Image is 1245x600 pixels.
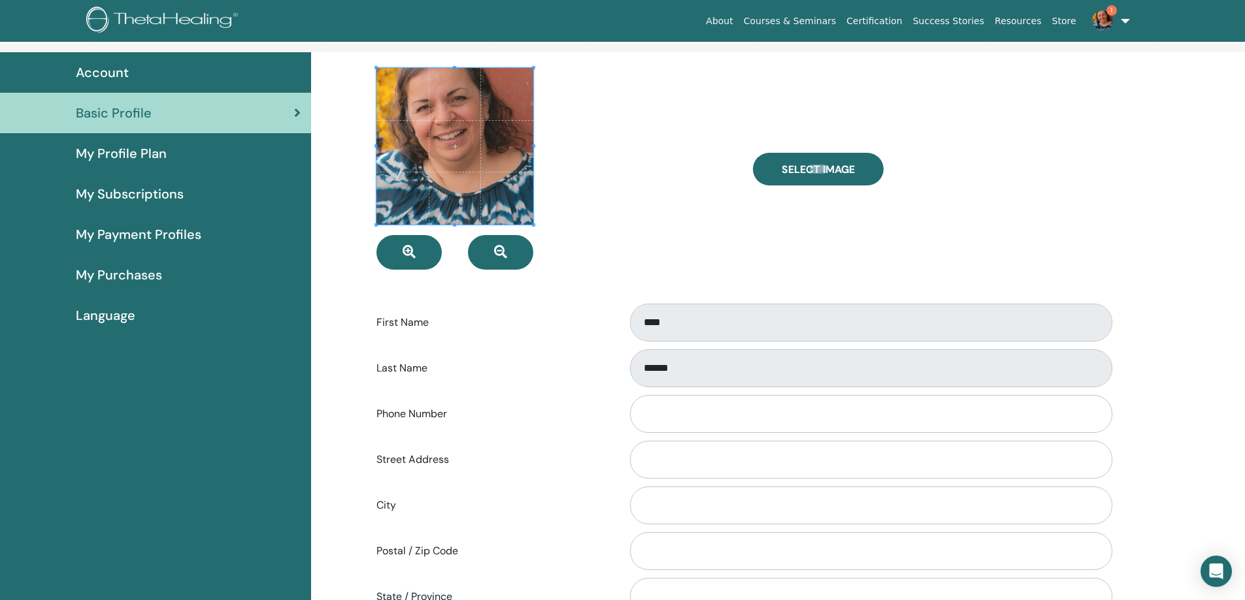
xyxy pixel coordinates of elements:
[367,539,618,563] label: Postal / Zip Code
[76,103,152,123] span: Basic Profile
[367,310,618,335] label: First Name
[76,265,162,285] span: My Purchases
[1106,5,1117,16] span: 1
[367,447,618,472] label: Street Address
[1092,10,1113,31] img: default.jpg
[76,144,167,163] span: My Profile Plan
[367,356,618,381] label: Last Name
[1047,9,1082,33] a: Store
[1201,556,1232,587] div: Open Intercom Messenger
[76,63,129,82] span: Account
[841,9,907,33] a: Certification
[739,9,842,33] a: Courses & Seminars
[367,402,618,426] label: Phone Number
[86,7,242,36] img: logo.png
[782,163,855,176] span: Select Image
[76,225,201,244] span: My Payment Profiles
[810,165,827,174] input: Select Image
[367,493,618,518] label: City
[76,184,184,204] span: My Subscriptions
[76,306,135,325] span: Language
[701,9,738,33] a: About
[908,9,989,33] a: Success Stories
[989,9,1047,33] a: Resources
